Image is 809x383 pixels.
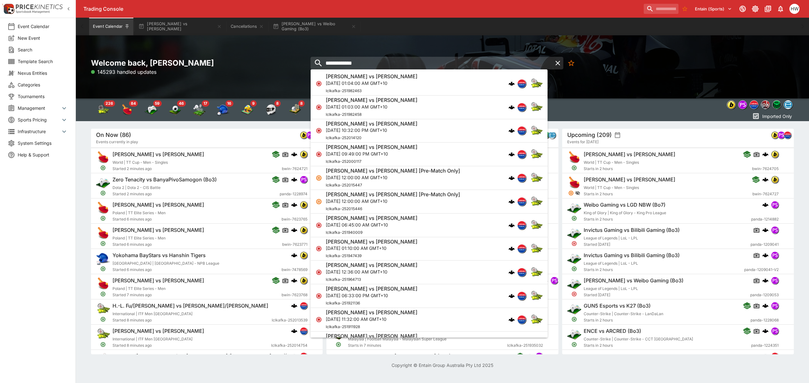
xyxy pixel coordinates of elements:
svg: Hidden [575,191,580,196]
div: cerberus [508,104,515,110]
img: logo-cerberus.svg [762,227,769,233]
button: Documentation [762,3,774,15]
img: logo-cerberus.svg [291,202,297,208]
img: bwin.png [300,132,307,138]
div: Event type filters [726,98,794,111]
img: pandascore.png [536,353,543,360]
div: Volleyball [241,103,253,116]
p: [DATE] 12:00:00 AM GMT+10 [326,198,460,204]
span: World | TT Cup - Men - Singles [584,185,639,190]
img: lclkafka.png [518,315,526,324]
p: [DATE] 10:32:00 PM GMT+10 [326,127,417,133]
div: cerberus [508,198,515,205]
img: table_tennis.png [96,226,110,240]
h6: P. R. Hoo/[PERSON_NAME] vs [PERSON_NAME]/[PERSON_NAME] [113,353,271,360]
img: baseball.png [96,251,110,265]
img: lclkafka.png [518,245,526,253]
span: lclkafka-252014120 [326,135,362,140]
img: tennis.png [530,337,543,350]
h6: [PERSON_NAME] vs [PERSON_NAME] [326,215,417,221]
h6: [PERSON_NAME] vs [PERSON_NAME] [326,121,417,127]
img: esports.png [567,327,581,341]
img: esports.png [567,302,581,316]
img: lclkafka.png [518,80,526,88]
img: tennis.png [530,124,543,137]
img: tennis.png [96,302,110,316]
img: logo-cerberus.svg [762,252,769,258]
h6: [PERSON_NAME] vs [PERSON_NAME] [113,151,204,158]
img: tennis.png [530,172,543,184]
h6: [PERSON_NAME] vs [PERSON_NAME] [326,73,417,80]
svg: Open [100,165,106,171]
h6: Zero Tenacity vs BanyaPivoSamogon (Bo3) [113,176,217,183]
h6: [PERSON_NAME] vs [PERSON_NAME] [584,176,675,183]
img: tennis [97,103,109,116]
img: pandascore.png [771,201,778,208]
span: Poland | TT Elite Series - Men [113,210,166,215]
img: logo-cerberus.svg [762,328,769,334]
img: esports.png [567,201,581,215]
img: pandascore.png [300,176,307,183]
div: nrl [772,100,781,109]
img: soccer.png [332,327,345,341]
span: World | TT Cup - Men - Singles [584,160,639,165]
div: cerberus [762,176,769,183]
div: cerberus [291,227,297,233]
input: search [310,57,552,69]
img: pricekinetics.png [761,101,769,109]
svg: Open [571,165,577,171]
img: lclkafka.png [300,327,307,334]
span: panda-1214882 [751,216,779,222]
img: logo-cerberus.svg [291,328,297,334]
img: logo-cerberus.svg [291,353,297,359]
span: Event Calendar [18,23,68,30]
h5: On Now (86) [96,131,131,138]
span: lclkafka-251982463 [326,88,362,93]
div: cerberus [508,222,515,228]
button: Connected to PK [737,3,748,15]
p: [DATE] 01:03:00 AM GMT+10 [326,103,417,110]
div: lclkafka [784,131,791,139]
h6: ENCE vs ARCRED (Bo3) [584,328,641,334]
h6: FengDa Gaming vs [PERSON_NAME] (Bo3) [348,353,451,360]
img: lclkafka.png [518,197,526,206]
span: bwin-7623765 [282,216,307,222]
img: bwin.png [300,252,307,259]
div: cerberus [762,202,769,208]
h6: [PERSON_NAME] vs Weibo Gaming (Bo3) [584,277,684,284]
img: table_tennis.png [567,176,581,190]
span: Starts in 2 hours [584,216,751,222]
div: cerberus [291,176,297,183]
span: bwin-7478569 [282,267,307,273]
span: World | TT Cup - Men - Singles [113,160,168,165]
img: betradar.png [549,132,556,138]
div: Tennis [97,103,109,116]
span: Events currently in play [96,139,138,145]
img: lclkafka.png [518,292,526,300]
span: 17 [202,100,209,107]
span: panda-1228974 [280,191,307,197]
span: bwin-7624721 [282,166,307,172]
img: cricket [289,103,301,116]
span: Infrastructure [18,128,60,135]
img: pandascore.png [771,327,778,334]
div: Cricket [289,103,301,116]
svg: Suspended [316,198,322,205]
span: lclkafka-252014754 [271,342,307,349]
img: logo-cerberus.svg [762,151,769,157]
img: esports [145,103,157,116]
img: logo-cerberus.svg [508,151,515,157]
span: lclkafka-251982458 [326,112,362,117]
div: Baseball [217,103,229,116]
button: [PERSON_NAME] vs [PERSON_NAME] [135,18,226,35]
img: esports.png [332,352,345,366]
span: panda-1224351 [751,342,779,349]
p: Imported Only [762,113,792,120]
div: cerberus [291,151,297,157]
img: bwin.png [727,101,735,109]
img: bwin.png [300,201,307,208]
div: pandascore [738,100,747,109]
h6: [PERSON_NAME] vs [PERSON_NAME] [584,151,675,158]
span: Started 2 minutes ago [113,166,282,172]
div: Soccer [169,103,181,116]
